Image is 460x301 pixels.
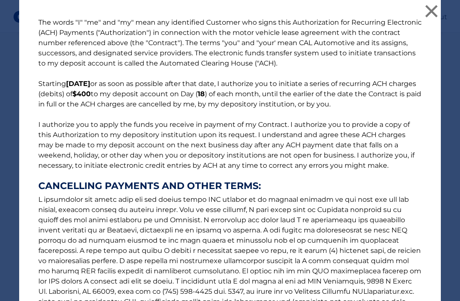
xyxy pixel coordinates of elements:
b: $400 [72,90,91,98]
strong: CANCELLING PAYMENTS AND OTHER TERMS: [38,181,422,191]
button: × [423,3,440,20]
b: 18 [198,90,205,98]
b: [DATE] [66,80,90,88]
